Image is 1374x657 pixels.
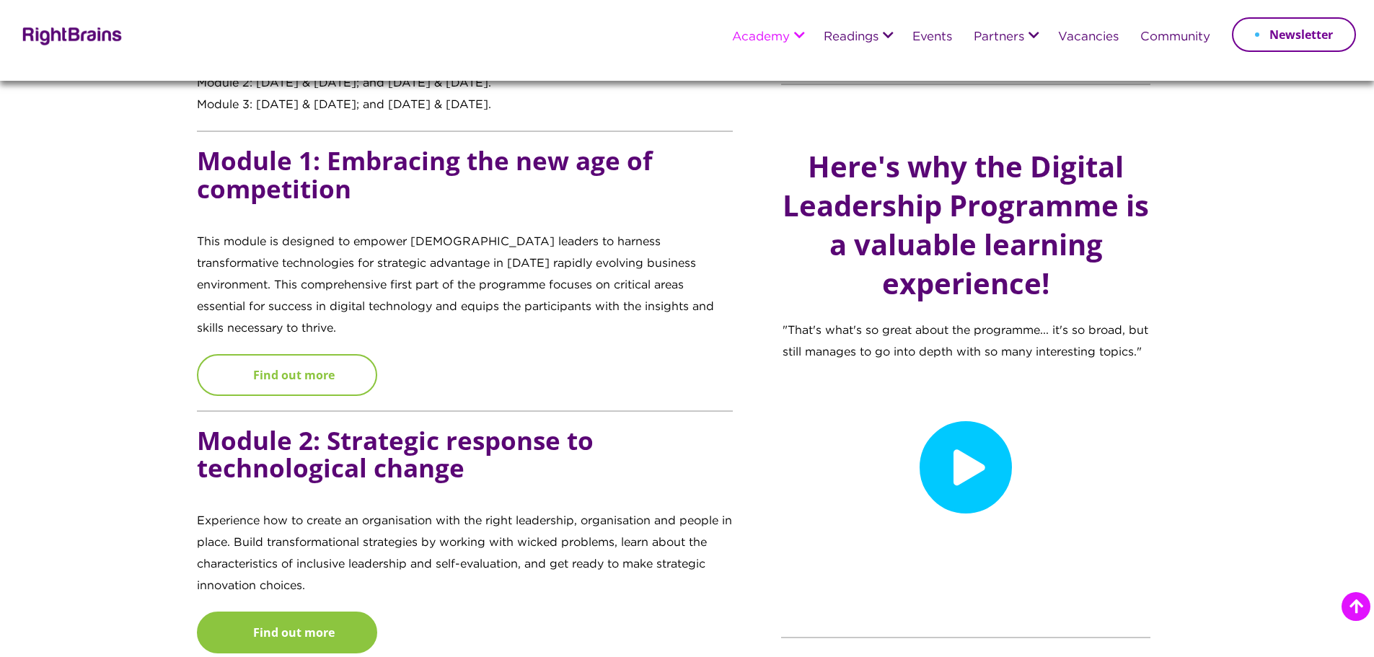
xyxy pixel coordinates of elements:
[197,94,734,116] div: Module 3: [DATE] & [DATE]; and [DATE] & [DATE].
[197,511,734,612] p: Experience how to create an organisation with the right leadership, organisation and people in pl...
[824,31,878,44] a: Readings
[197,354,377,396] a: Find out more
[197,146,734,232] h5: Module 1: Embracing the new age of competition
[197,232,734,354] p: This module is designed to empower [DEMOGRAPHIC_DATA] leaders to harness transformative technolog...
[1140,31,1210,44] a: Community
[1058,31,1119,44] a: Vacancies
[974,31,1024,44] a: Partners
[18,25,123,45] img: Rightbrains
[772,100,1161,570] div: "That's what's so great about the programme... it's so broad, but still manages to go into depth ...
[197,612,377,653] a: Find out more
[912,31,952,44] a: Events
[783,363,1150,570] iframe: RightBrains Digital Leadership Programme
[1232,17,1356,52] a: Newsletter
[732,31,790,44] a: Academy
[197,73,734,94] div: Module 2: [DATE] & [DATE]; and [DATE] & [DATE].
[783,147,1150,303] h2: Here's why the Digital Leadership Programme is a valuable learning experience!
[197,426,734,511] h5: Module 2: Strategic response to technological change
